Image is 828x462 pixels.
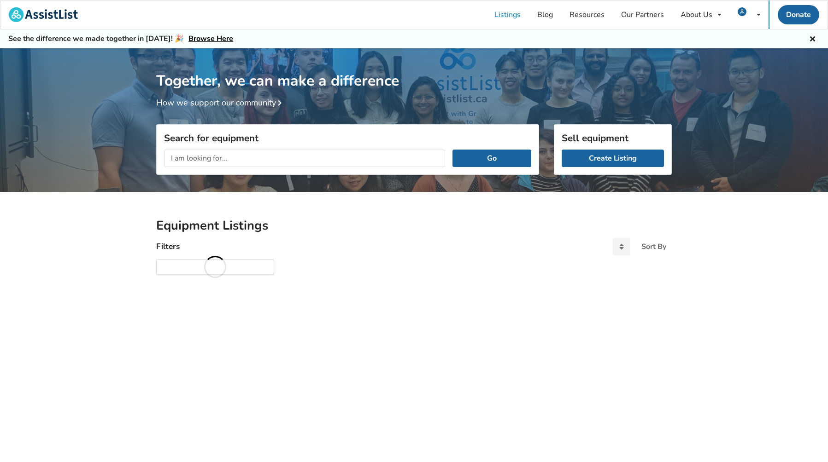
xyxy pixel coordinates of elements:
[778,5,819,24] a: Donate
[561,0,613,29] a: Resources
[9,7,78,22] img: assistlist-logo
[164,150,445,167] input: I am looking for...
[529,0,561,29] a: Blog
[188,34,233,44] a: Browse Here
[486,0,529,29] a: Listings
[8,34,233,44] h5: See the difference we made together in [DATE]! 🎉
[452,150,531,167] button: Go
[164,132,531,144] h3: Search for equipment
[738,7,746,16] img: user icon
[156,241,180,252] h4: Filters
[562,150,664,167] a: Create Listing
[562,132,664,144] h3: Sell equipment
[156,48,672,90] h1: Together, we can make a difference
[613,0,672,29] a: Our Partners
[156,218,672,234] h2: Equipment Listings
[681,11,712,18] div: About Us
[156,97,285,108] a: How we support our community
[641,243,666,250] div: Sort By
